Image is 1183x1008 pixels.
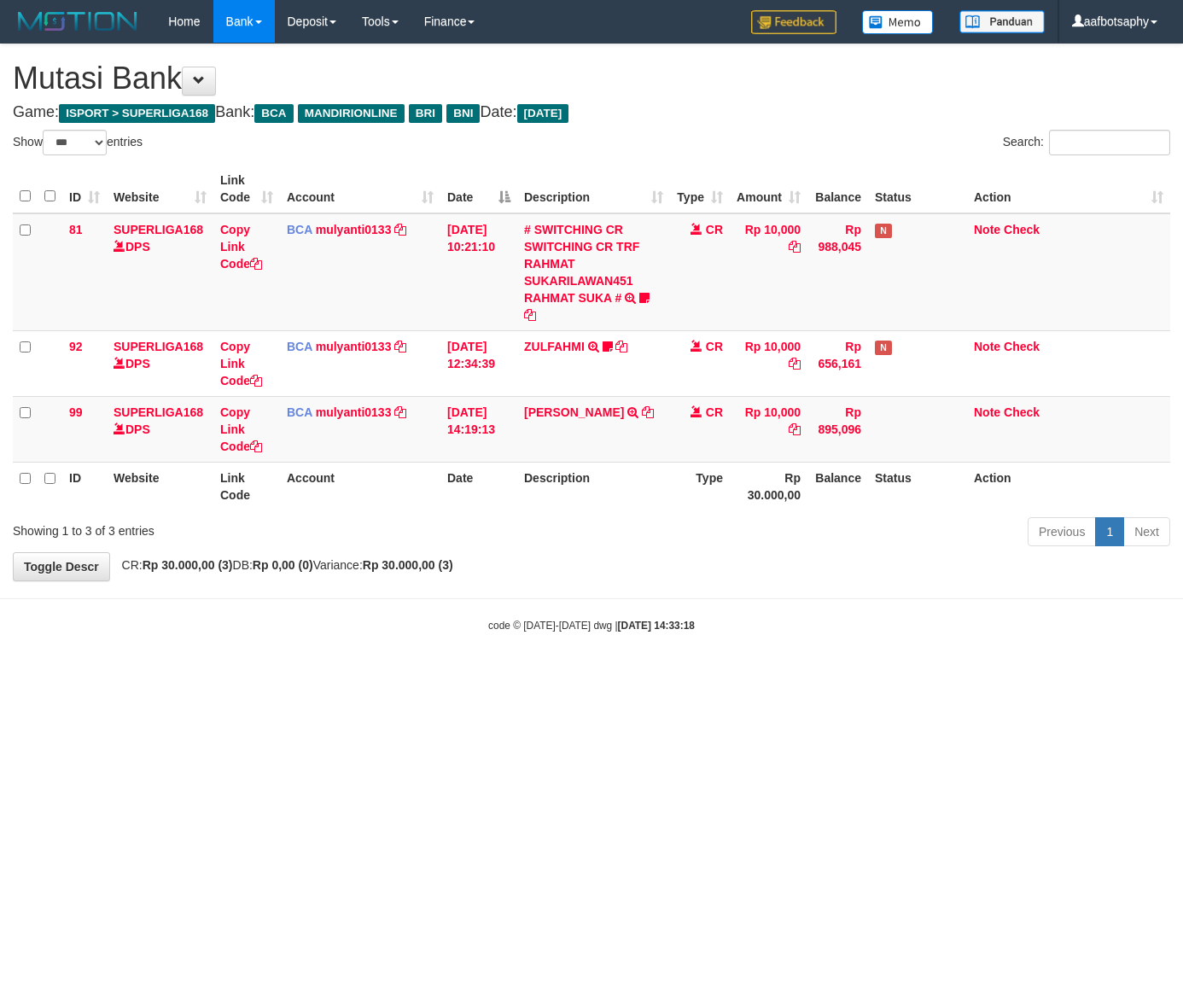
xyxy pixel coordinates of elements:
[114,405,203,419] a: SUPERLIGA168
[974,340,1000,353] a: Note
[730,396,807,462] td: Rp 10,000
[524,308,536,322] a: Copy # SWITCHING CR SWITCHING CR TRF RAHMAT SUKARILAWAN451 RAHMAT SUKA # to clipboard
[868,462,967,510] th: Status
[62,165,107,213] th: ID: activate to sort column ascending
[220,223,262,271] a: Copy Link Code
[789,422,801,436] a: Copy Rp 10,000 to clipboard
[394,405,406,419] a: Copy mulyanti0133 to clipboard
[59,104,215,123] span: ISPORT > SUPERLIGA168
[107,213,213,331] td: DPS
[642,405,654,419] a: Copy MUHAMMAD REZA to clipboard
[13,9,143,34] img: MOTION_logo.png
[394,223,406,236] a: Copy mulyanti0133 to clipboard
[143,558,233,572] strong: Rp 30.000,00 (3)
[730,330,807,396] td: Rp 10,000
[13,130,143,155] label: Show entries
[524,405,624,419] a: [PERSON_NAME]
[107,462,213,510] th: Website
[789,240,801,253] a: Copy Rp 10,000 to clipboard
[440,396,517,462] td: [DATE] 14:19:13
[43,130,107,155] select: Showentries
[254,104,293,123] span: BCA
[69,223,83,236] span: 81
[807,462,868,510] th: Balance
[1004,340,1040,353] a: Check
[517,462,670,510] th: Description
[13,61,1170,96] h1: Mutasi Bank
[62,462,107,510] th: ID
[13,552,110,581] a: Toggle Descr
[440,165,517,213] th: Date: activate to sort column descending
[213,462,280,510] th: Link Code
[220,340,262,387] a: Copy Link Code
[316,340,392,353] a: mulyanti0133
[287,340,312,353] span: BCA
[524,223,639,305] a: # SWITCHING CR SWITCHING CR TRF RAHMAT SUKARILAWAN451 RAHMAT SUKA #
[517,165,670,213] th: Description: activate to sort column ascending
[363,558,453,572] strong: Rp 30.000,00 (3)
[875,224,892,238] span: Has Note
[287,223,312,236] span: BCA
[13,104,1170,121] h4: Game: Bank: Date:
[1123,517,1170,546] a: Next
[974,405,1000,419] a: Note
[107,396,213,462] td: DPS
[446,104,480,123] span: BNI
[524,340,585,353] a: ZULFAHMI
[253,558,313,572] strong: Rp 0,00 (0)
[220,405,262,453] a: Copy Link Code
[114,223,203,236] a: SUPERLIGA168
[875,341,892,355] span: Has Note
[1004,223,1040,236] a: Check
[730,213,807,331] td: Rp 10,000
[114,340,203,353] a: SUPERLIGA168
[1095,517,1124,546] a: 1
[69,340,83,353] span: 92
[114,558,453,572] span: CR: DB: Variance:
[1049,130,1170,155] input: Search:
[706,223,723,236] span: CR
[615,340,627,353] a: Copy ZULFAHMI to clipboard
[517,104,569,123] span: [DATE]
[807,165,868,213] th: Balance
[807,213,868,331] td: Rp 988,045
[213,165,280,213] th: Link Code: activate to sort column ascending
[1004,405,1040,419] a: Check
[488,620,695,632] small: code © [DATE]-[DATE] dwg |
[730,462,807,510] th: Rp 30.000,00
[440,330,517,396] td: [DATE] 12:34:39
[789,357,801,370] a: Copy Rp 10,000 to clipboard
[967,165,1170,213] th: Action: activate to sort column ascending
[409,104,442,123] span: BRI
[394,340,406,353] a: Copy mulyanti0133 to clipboard
[280,462,440,510] th: Account
[298,104,405,123] span: MANDIRIONLINE
[280,165,440,213] th: Account: activate to sort column ascending
[967,462,1170,510] th: Action
[13,516,481,539] div: Showing 1 to 3 of 3 entries
[862,10,934,34] img: Button%20Memo.svg
[440,213,517,331] td: [DATE] 10:21:10
[670,462,730,510] th: Type
[959,10,1045,33] img: panduan.png
[69,405,83,419] span: 99
[807,396,868,462] td: Rp 895,096
[868,165,967,213] th: Status
[316,223,392,236] a: mulyanti0133
[706,405,723,419] span: CR
[807,330,868,396] td: Rp 656,161
[1028,517,1096,546] a: Previous
[107,165,213,213] th: Website: activate to sort column ascending
[1003,130,1170,155] label: Search:
[751,10,836,34] img: Feedback.jpg
[316,405,392,419] a: mulyanti0133
[618,620,695,632] strong: [DATE] 14:33:18
[107,330,213,396] td: DPS
[706,340,723,353] span: CR
[974,223,1000,236] a: Note
[670,165,730,213] th: Type: activate to sort column ascending
[287,405,312,419] span: BCA
[440,462,517,510] th: Date
[730,165,807,213] th: Amount: activate to sort column ascending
